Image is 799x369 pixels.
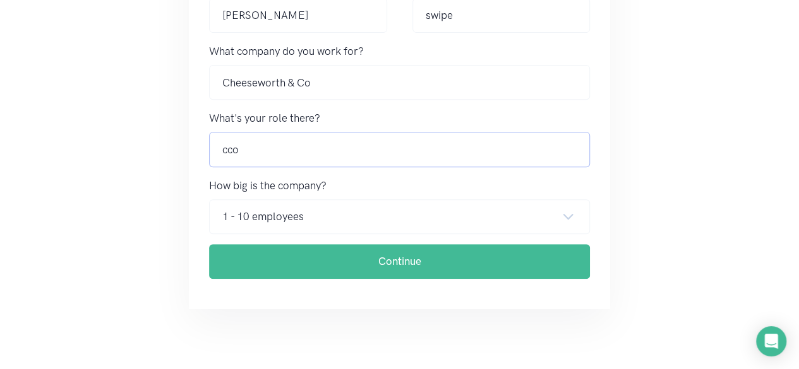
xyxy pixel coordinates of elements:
[209,65,590,100] input: Company name
[209,132,590,167] input: Title
[209,110,320,127] label: What's your role there?
[756,326,786,356] div: Open Intercom Messenger
[209,177,327,194] label: How big is the company?
[209,43,364,60] label: What company do you work for?
[209,244,590,279] input: Continue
